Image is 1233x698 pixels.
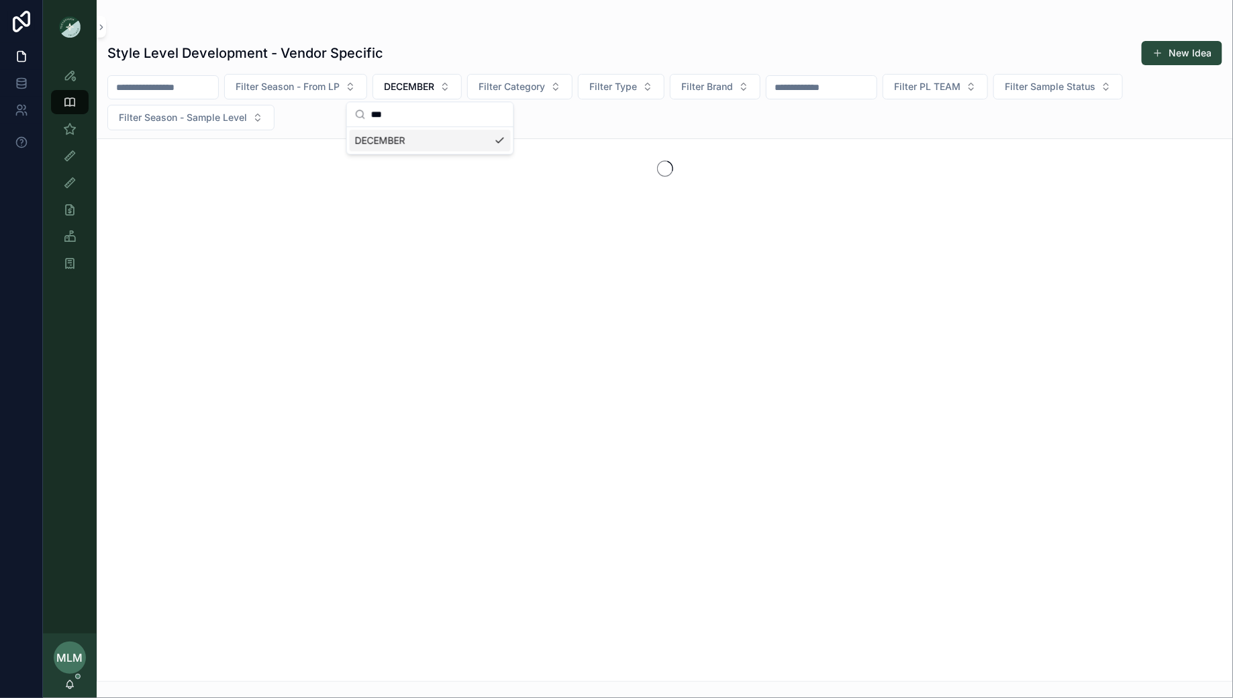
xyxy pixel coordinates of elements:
[467,74,573,99] button: Select Button
[1142,41,1222,65] button: New Idea
[681,80,733,93] span: Filter Brand
[993,74,1123,99] button: Select Button
[347,127,513,154] div: Suggestions
[107,44,383,62] h1: Style Level Development - Vendor Specific
[479,80,545,93] span: Filter Category
[236,80,340,93] span: Filter Season - From LP
[57,650,83,666] span: MLM
[119,111,247,124] span: Filter Season - Sample Level
[589,80,637,93] span: Filter Type
[1005,80,1095,93] span: Filter Sample Status
[224,74,367,99] button: Select Button
[670,74,760,99] button: Select Button
[883,74,988,99] button: Select Button
[373,74,462,99] button: Select Button
[384,80,434,93] span: DECEMBER
[578,74,664,99] button: Select Button
[59,16,81,38] img: App logo
[43,54,97,293] div: scrollable content
[107,105,275,130] button: Select Button
[350,130,511,151] div: DECEMBER
[894,80,960,93] span: Filter PL TEAM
